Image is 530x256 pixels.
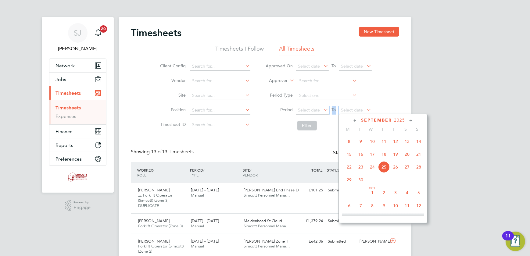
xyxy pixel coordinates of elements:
span: F [388,126,400,132]
span: 2 [378,187,390,198]
span: 27 [401,161,413,173]
span: Manual [191,193,204,198]
input: Search for... [297,77,357,85]
div: Status [333,149,387,157]
span: 22 [343,161,355,173]
span: 8 [343,136,355,147]
span: Reports [56,142,73,148]
span: 4 [401,187,413,198]
div: STATUS [325,165,357,176]
span: T [353,126,365,132]
span: Forklift Operator (Zone 3) [138,223,183,229]
span: Preferences [56,156,82,162]
span: Engage [73,205,91,210]
label: Period [266,107,293,112]
span: 25 [378,161,390,173]
span: Network [56,63,75,69]
span: To [330,62,338,70]
span: 21 [413,148,424,160]
a: Timesheets [56,105,81,111]
span: 9 [355,136,367,147]
span: Oct [367,187,378,190]
span: Timesheets [56,90,81,96]
span: 15 [343,148,355,160]
span: 3 [390,187,401,198]
span: 11 [401,200,413,212]
input: Search for... [190,77,250,85]
span: S [400,126,411,132]
span: SJ [74,29,82,37]
div: Submitted [325,216,357,226]
div: Submitted [325,236,357,247]
span: 29 [343,174,355,186]
span: T [377,126,388,132]
span: TYPE [190,172,199,177]
label: Timesheet ID [159,122,186,127]
button: Finance [49,125,106,138]
div: £642.06 [294,236,325,247]
button: Timesheets [49,86,106,100]
button: Preferences [49,152,106,165]
span: / [250,168,251,172]
span: Finance [56,129,73,134]
div: 11 [505,236,511,244]
span: Simcott Personnel Mana… [244,223,290,229]
span: zz Forklift Operator (Simcott) (Zone 3) DUPLICATE [138,193,172,208]
input: Search for... [190,91,250,100]
div: Showing [131,149,195,155]
span: Manual [191,244,204,249]
span: Select date [298,63,320,69]
span: 9 [378,200,390,212]
h2: Timesheets [131,27,181,39]
span: [PERSON_NAME] [138,187,170,193]
span: 2025 [394,118,405,123]
span: 10 [367,136,378,147]
label: Position [159,107,186,112]
button: Open Resource Center, 11 new notifications [506,232,525,251]
span: S [411,126,423,132]
span: 18 [378,148,390,160]
span: / [153,168,154,172]
span: 5 [413,187,424,198]
div: SITE [241,165,294,180]
a: Powered byEngage [65,200,91,212]
span: 13 Timesheets [151,149,194,155]
input: Search for... [190,62,250,71]
span: 12 [390,136,401,147]
span: Select date [341,63,363,69]
button: New Timesheet [359,27,399,37]
button: Network [49,59,106,72]
span: 24 [367,161,378,173]
span: VENDOR [243,172,258,177]
div: WORKER [136,165,188,180]
span: Manual [191,223,204,229]
li: Timesheets I Follow [216,45,264,56]
span: Simcott Personnel Mana… [244,244,290,249]
span: 19 [390,148,401,160]
span: [PERSON_NAME] End Phase D [244,187,299,193]
span: 13 [401,136,413,147]
a: SJ[PERSON_NAME] [49,23,106,52]
span: 6 [343,200,355,212]
span: 8 [367,200,378,212]
span: 30 [355,174,367,186]
div: Submitted [325,185,357,195]
span: [PERSON_NAME] [138,218,170,223]
span: TOTAL [311,168,322,172]
button: Filter [297,121,317,130]
span: W [365,126,377,132]
span: To [330,106,338,114]
a: 20 [92,23,104,43]
span: 1 [367,187,378,198]
span: Select date [341,107,363,113]
div: £1,379.24 [294,216,325,226]
span: 20 [100,25,107,33]
span: 17 [367,148,378,160]
span: ROLE [137,172,146,177]
span: [DATE] - [DATE] [191,187,219,193]
span: Jobs [56,76,66,82]
span: 28 [413,161,424,173]
span: Shaun Jex [49,45,106,52]
label: Client Config [159,63,186,69]
span: September [361,118,392,123]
